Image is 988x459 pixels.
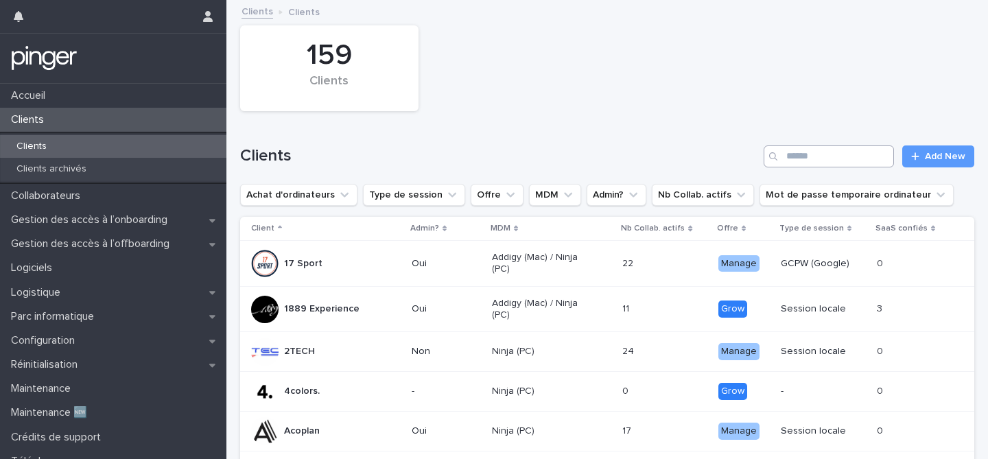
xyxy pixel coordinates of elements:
[875,221,928,236] p: SaaS confiés
[492,386,590,397] p: Ninja (PC)
[902,145,974,167] a: Add New
[412,425,481,437] p: Oui
[781,386,866,397] p: -
[5,189,91,202] p: Collaborateurs
[288,3,320,19] p: Clients
[263,38,395,73] div: 159
[410,221,439,236] p: Admin?
[718,423,760,440] div: Manage
[718,255,760,272] div: Manage
[718,343,760,360] div: Manage
[622,383,631,397] p: 0
[760,184,954,206] button: Mot de passe temporaire ordinateur
[5,237,180,250] p: Gestion des accès à l’offboarding
[240,146,758,166] h1: Clients
[5,261,63,274] p: Logiciels
[877,255,886,270] p: 0
[781,303,866,315] p: Session locale
[412,303,481,315] p: Oui
[492,298,590,321] p: Addigy (Mac) / Ninja (PC)
[925,152,965,161] span: Add New
[718,383,747,400] div: Grow
[5,358,89,371] p: Réinitialisation
[240,286,974,332] tr: 1889 ExperienceOuiAddigy (Mac) / Ninja (PC)1111 GrowSession locale33
[240,372,974,412] tr: 4colors.-Ninja (PC)00 Grow-00
[5,89,56,102] p: Accueil
[492,346,590,357] p: Ninja (PC)
[240,332,974,372] tr: 2TECHNonNinja (PC)2424 ManageSession locale00
[877,423,886,437] p: 0
[412,258,481,270] p: Oui
[781,258,866,270] p: GCPW (Google)
[5,382,82,395] p: Maintenance
[652,184,754,206] button: Nb Collab. actifs
[717,221,738,236] p: Offre
[284,303,360,315] p: 1889 Experience
[491,221,510,236] p: MDM
[877,301,885,315] p: 3
[284,425,320,437] p: Acoplan
[587,184,646,206] button: Admin?
[5,406,98,419] p: Maintenance 🆕
[240,184,357,206] button: Achat d'ordinateurs
[621,221,685,236] p: Nb Collab. actifs
[242,3,273,19] a: Clients
[412,386,481,397] p: -
[779,221,844,236] p: Type de session
[5,163,97,175] p: Clients archivés
[492,252,590,275] p: Addigy (Mac) / Ninja (PC)
[622,423,634,437] p: 17
[764,145,894,167] input: Search
[5,113,55,126] p: Clients
[529,184,581,206] button: MDM
[412,346,481,357] p: Non
[284,386,320,397] p: 4colors.
[622,343,637,357] p: 24
[471,184,524,206] button: Offre
[5,431,112,444] p: Crédits de support
[5,286,71,299] p: Logistique
[492,425,590,437] p: Ninja (PC)
[284,346,315,357] p: 2TECH
[363,184,465,206] button: Type de session
[5,334,86,347] p: Configuration
[251,221,274,236] p: Client
[781,346,866,357] p: Session locale
[877,383,886,397] p: 0
[240,411,974,451] tr: AcoplanOuiNinja (PC)1717 ManageSession locale00
[284,258,322,270] p: 17 Sport
[11,45,78,72] img: mTgBEunGTSyRkCgitkcU
[622,301,632,315] p: 11
[5,141,58,152] p: Clients
[5,310,105,323] p: Parc informatique
[622,255,636,270] p: 22
[263,74,395,103] div: Clients
[877,343,886,357] p: 0
[240,241,974,287] tr: 17 SportOuiAddigy (Mac) / Ninja (PC)2222 ManageGCPW (Google)00
[781,425,866,437] p: Session locale
[718,301,747,318] div: Grow
[5,213,178,226] p: Gestion des accès à l’onboarding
